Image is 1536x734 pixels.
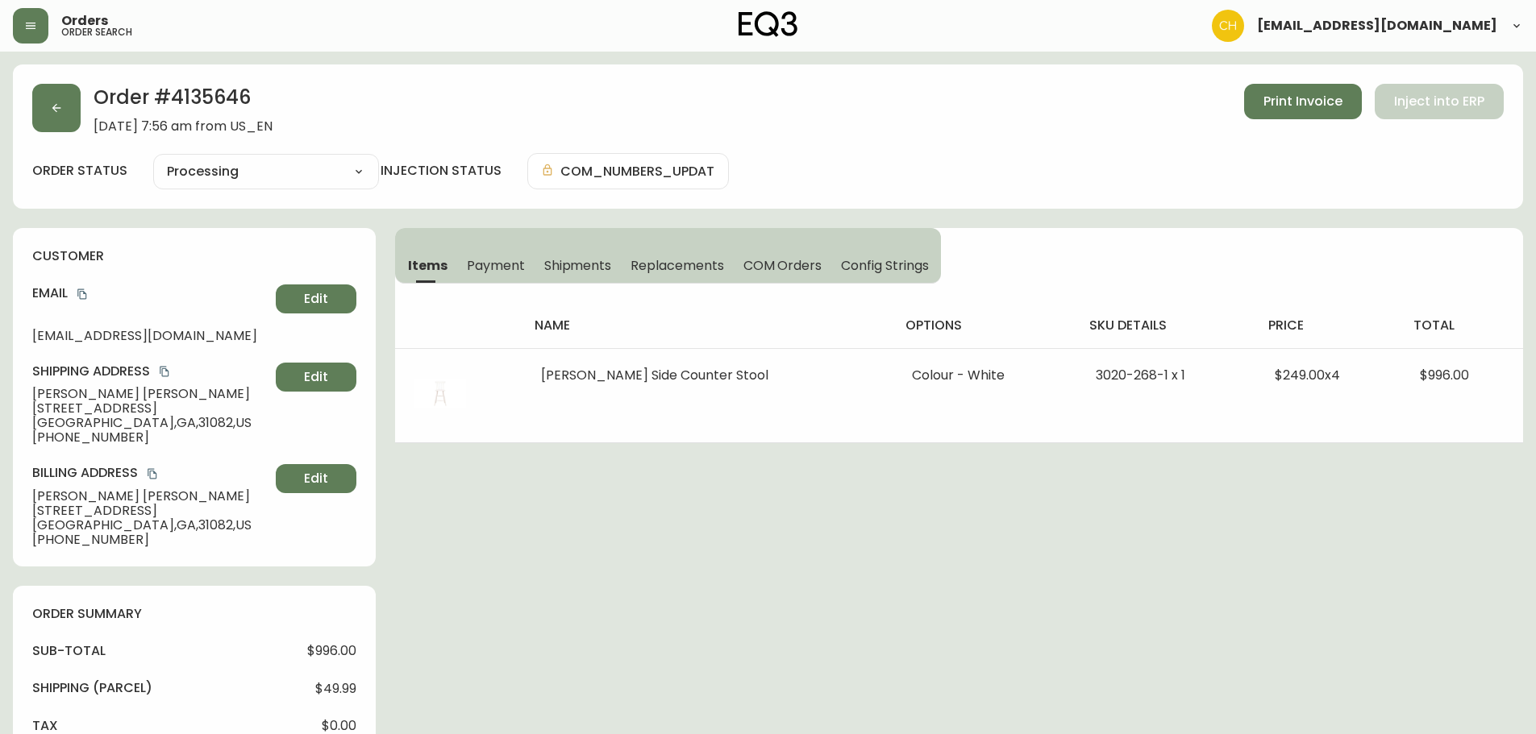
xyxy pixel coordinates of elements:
[94,84,273,119] h2: Order # 4135646
[32,284,269,302] h4: Email
[32,387,269,401] span: [PERSON_NAME] [PERSON_NAME]
[381,162,502,180] h4: injection status
[32,464,269,482] h4: Billing Address
[322,719,356,733] span: $0.00
[743,257,822,274] span: COM Orders
[32,401,269,416] span: [STREET_ADDRESS]
[32,162,127,180] label: order status
[1275,366,1340,384] span: $249.00 x 4
[544,257,612,274] span: Shipments
[1420,366,1469,384] span: $996.00
[32,489,269,504] span: [PERSON_NAME] [PERSON_NAME]
[1268,317,1388,334] h4: price
[315,682,356,696] span: $49.99
[841,257,928,274] span: Config Strings
[32,430,269,445] span: [PHONE_NUMBER]
[32,416,269,430] span: [GEOGRAPHIC_DATA] , GA , 31082 , US
[467,257,525,274] span: Payment
[535,317,880,334] h4: name
[32,533,269,547] span: [PHONE_NUMBER]
[304,368,328,386] span: Edit
[156,363,173,379] button: copy
[414,368,466,420] img: 3020-268-MC-400-1-ckdrums8t1znn0134z8yd1vzg.jpg
[905,317,1064,334] h4: options
[32,329,269,343] span: [EMAIL_ADDRESS][DOMAIN_NAME]
[1212,10,1244,42] img: 6288462cea190ebb98a2c2f3c744dd7e
[32,605,356,623] h4: order summary
[1089,317,1243,334] h4: sku details
[32,247,356,265] h4: customer
[408,257,447,274] span: Items
[304,470,328,487] span: Edit
[1096,366,1185,384] span: 3020-268-1 x 1
[541,366,768,384] span: [PERSON_NAME] Side Counter Stool
[276,284,356,313] button: Edit
[144,466,160,482] button: copy
[739,11,798,37] img: logo
[631,257,723,274] span: Replacements
[1413,317,1510,334] h4: total
[32,504,269,518] span: [STREET_ADDRESS]
[1244,84,1362,119] button: Print Invoice
[32,518,269,533] span: [GEOGRAPHIC_DATA] , GA , 31082 , US
[32,363,269,380] h4: Shipping Address
[276,464,356,493] button: Edit
[61,27,132,37] h5: order search
[1263,93,1342,110] span: Print Invoice
[94,119,273,134] span: [DATE] 7:56 am from US_EN
[74,286,90,302] button: copy
[304,290,328,308] span: Edit
[276,363,356,392] button: Edit
[912,368,1057,383] li: Colour - White
[307,644,356,658] span: $996.00
[1257,19,1497,32] span: [EMAIL_ADDRESS][DOMAIN_NAME]
[61,15,108,27] span: Orders
[32,679,152,697] h4: Shipping ( Parcel )
[32,642,106,660] h4: sub-total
